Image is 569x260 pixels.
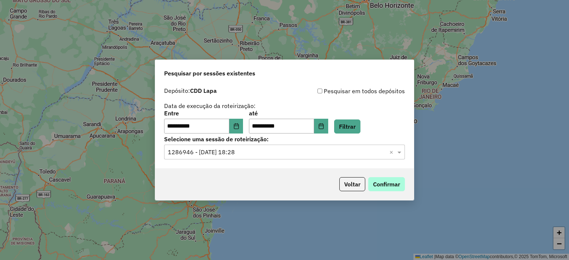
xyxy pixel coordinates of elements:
[339,177,365,191] button: Voltar
[249,109,328,118] label: até
[164,109,243,118] label: Entre
[389,148,396,156] span: Clear all
[164,101,256,110] label: Data de execução da roteirização:
[314,119,328,134] button: Choose Date
[284,87,405,95] div: Pesquisar em todos depósitos
[164,69,255,78] span: Pesquisar por sessões existentes
[334,119,360,134] button: Filtrar
[164,135,405,143] label: Selecione uma sessão de roteirização:
[164,86,217,95] label: Depósito:
[190,87,217,94] strong: CDD Lapa
[368,177,405,191] button: Confirmar
[229,119,243,134] button: Choose Date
